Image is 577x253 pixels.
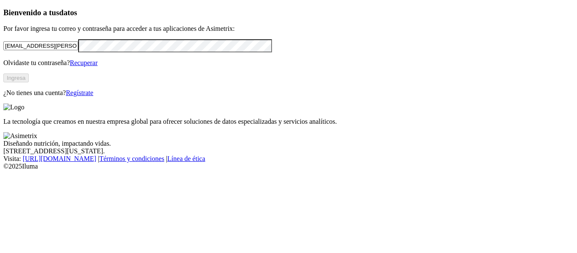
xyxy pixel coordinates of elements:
div: © 2025 Iluma [3,163,574,170]
span: datos [59,8,77,17]
input: Tu correo [3,41,78,50]
button: Ingresa [3,73,29,82]
div: Diseñando nutrición, impactando vidas. [3,140,574,147]
p: Olvidaste tu contraseña? [3,59,574,67]
a: Términos y condiciones [99,155,164,162]
a: Línea de ética [167,155,205,162]
p: La tecnología que creamos en nuestra empresa global para ofrecer soluciones de datos especializad... [3,118,574,125]
div: [STREET_ADDRESS][US_STATE]. [3,147,574,155]
div: Visita : | | [3,155,574,163]
a: [URL][DOMAIN_NAME] [23,155,96,162]
img: Asimetrix [3,132,37,140]
a: Recuperar [70,59,98,66]
p: Por favor ingresa tu correo y contraseña para acceder a tus aplicaciones de Asimetrix: [3,25,574,33]
p: ¿No tienes una cuenta? [3,89,574,97]
h3: Bienvenido a tus [3,8,574,17]
a: Regístrate [66,89,93,96]
img: Logo [3,103,24,111]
